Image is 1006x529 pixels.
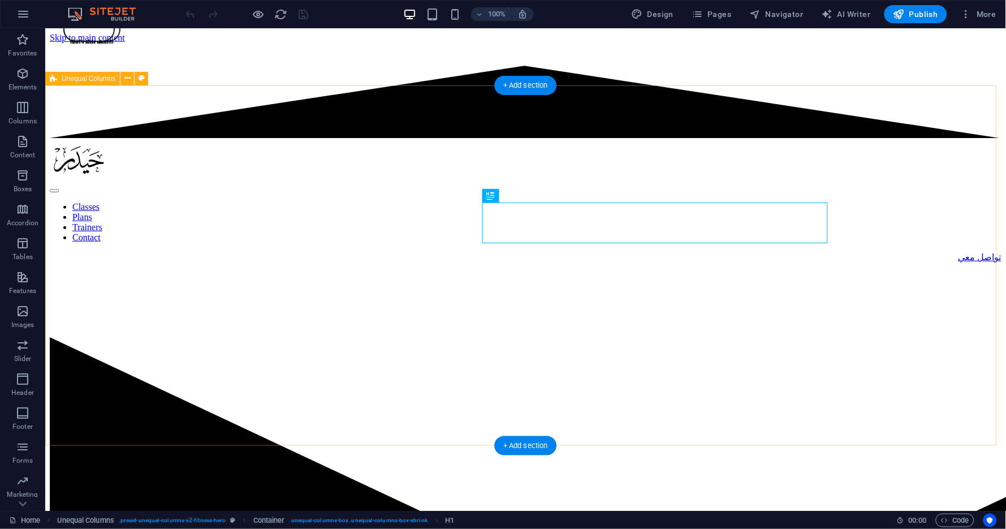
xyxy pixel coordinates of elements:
span: AI Writer [822,8,871,20]
p: Header [11,388,34,397]
i: On resize automatically adjust zoom level to fit chosen device. [517,9,528,19]
span: . unequal-columns-box .unequal-columns-box-shrink [290,514,428,527]
p: Elements [8,83,37,92]
button: Publish [884,5,947,23]
span: More [961,8,996,20]
h6: 100% [488,7,506,21]
button: Code [936,514,974,527]
p: Marketing [7,490,38,499]
span: Pages [692,8,731,20]
a: Click to cancel selection. Double-click to open Pages [9,514,40,527]
button: Pages [687,5,736,23]
p: Slider [14,354,32,363]
span: Unequal Columns [62,75,115,82]
img: Editor Logo [65,7,150,21]
span: Click to select. Double-click to edit [445,514,454,527]
div: + Add section [494,436,557,455]
p: Boxes [14,184,32,193]
span: Publish [893,8,938,20]
button: More [956,5,1001,23]
span: Click to select. Double-click to edit [253,514,285,527]
span: Navigator [750,8,804,20]
p: Content [10,150,35,160]
p: Favorites [8,49,37,58]
div: Design (Ctrl+Alt+Y) [627,5,679,23]
p: Columns [8,117,37,126]
span: : [917,516,918,524]
p: Forms [12,456,33,465]
button: Design [627,5,679,23]
button: Click here to leave preview mode and continue editing [252,7,265,21]
span: Click to select. Double-click to edit [57,514,114,527]
div: + Add section [494,76,557,95]
p: Accordion [7,218,38,227]
button: 100% [471,7,511,21]
span: Design [632,8,674,20]
span: 00 00 [909,514,926,527]
i: Reload page [275,8,288,21]
p: Footer [12,422,33,431]
p: Images [11,320,34,329]
nav: breadcrumb [57,514,455,527]
button: Usercentrics [983,514,997,527]
p: Tables [12,252,33,261]
span: . preset-unequal-columns-v2-fitness-hero [119,514,226,527]
p: Features [9,286,36,295]
button: reload [274,7,288,21]
a: Skip to main content [5,5,80,14]
span: Code [941,514,969,527]
h6: Session time [897,514,927,527]
button: Navigator [745,5,808,23]
button: AI Writer [817,5,875,23]
i: This element is a customizable preset [231,517,236,523]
